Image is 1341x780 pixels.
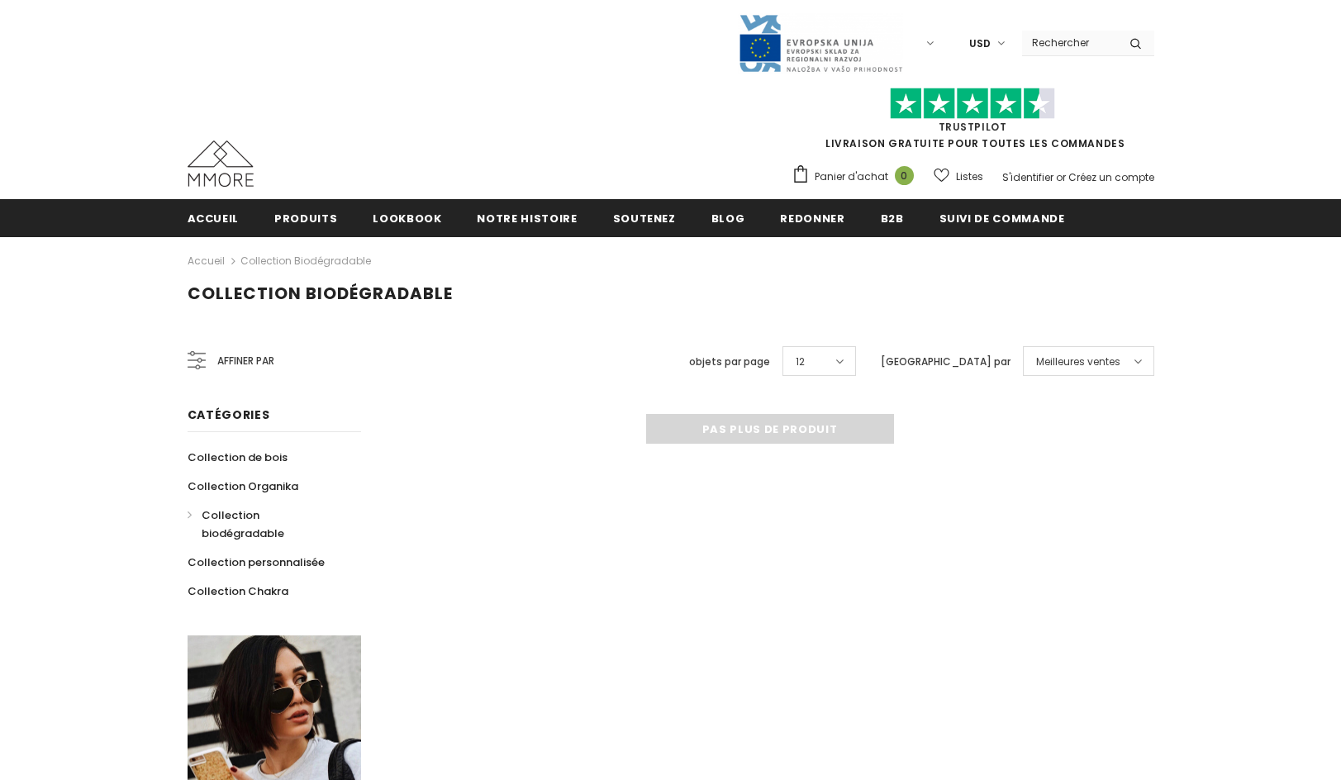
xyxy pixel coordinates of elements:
input: Search Site [1022,31,1117,55]
span: soutenez [613,211,676,226]
a: Accueil [188,251,225,271]
span: Lookbook [373,211,441,226]
span: Collection personnalisée [188,554,325,570]
span: Collection Chakra [188,583,288,599]
span: Collection biodégradable [202,507,284,541]
span: Collection biodégradable [188,282,453,305]
span: Accueil [188,211,240,226]
a: Notre histoire [477,199,577,236]
a: Collection biodégradable [188,501,343,548]
span: Meilleures ventes [1036,354,1120,370]
span: Listes [956,169,983,185]
img: Faites confiance aux étoiles pilotes [890,88,1055,120]
img: Javni Razpis [738,13,903,74]
a: Collection biodégradable [240,254,371,268]
a: Javni Razpis [738,36,903,50]
a: Collection Chakra [188,577,288,606]
label: [GEOGRAPHIC_DATA] par [881,354,1011,370]
a: Suivi de commande [939,199,1065,236]
a: Listes [934,162,983,191]
span: Blog [711,211,745,226]
a: soutenez [613,199,676,236]
span: Catégories [188,407,270,423]
a: Blog [711,199,745,236]
a: Créez un compte [1068,170,1154,184]
a: Lookbook [373,199,441,236]
span: Collection de bois [188,449,288,465]
a: B2B [881,199,904,236]
a: Panier d'achat 0 [792,164,922,189]
img: Cas MMORE [188,140,254,187]
a: S'identifier [1002,170,1053,184]
span: Suivi de commande [939,211,1065,226]
a: Produits [274,199,337,236]
a: Redonner [780,199,844,236]
a: Collection de bois [188,443,288,472]
span: Redonner [780,211,844,226]
a: TrustPilot [939,120,1007,134]
span: Collection Organika [188,478,298,494]
span: B2B [881,211,904,226]
span: Affiner par [217,352,274,370]
span: LIVRAISON GRATUITE POUR TOUTES LES COMMANDES [792,95,1154,150]
span: Panier d'achat [815,169,888,185]
a: Collection Organika [188,472,298,501]
a: Accueil [188,199,240,236]
a: Collection personnalisée [188,548,325,577]
span: 12 [796,354,805,370]
span: 0 [895,166,914,185]
span: Notre histoire [477,211,577,226]
label: objets par page [689,354,770,370]
span: USD [969,36,991,52]
span: or [1056,170,1066,184]
span: Produits [274,211,337,226]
